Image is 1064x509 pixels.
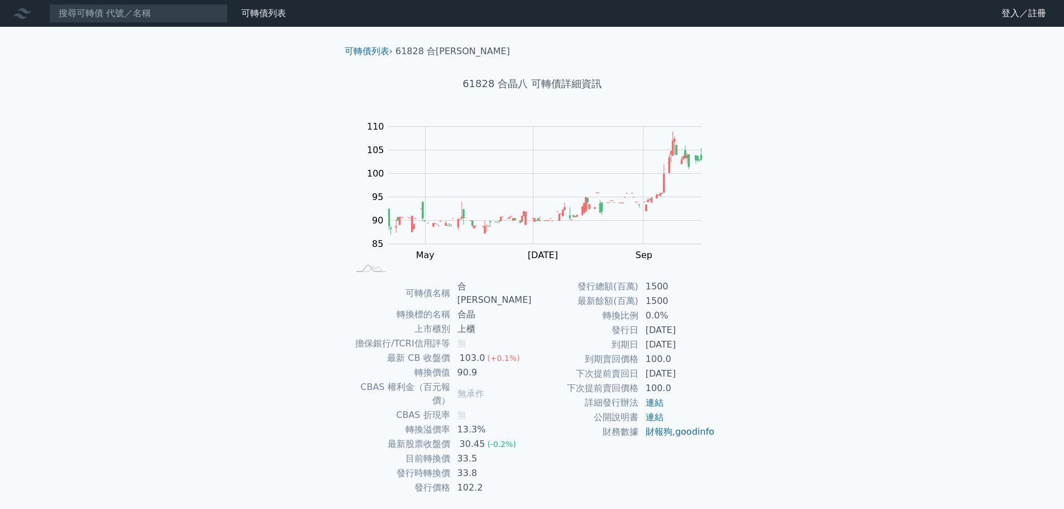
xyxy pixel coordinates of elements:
[639,323,715,337] td: [DATE]
[457,338,466,349] span: 無
[416,250,435,260] tspan: May
[372,192,383,202] tspan: 95
[639,381,715,396] td: 100.0
[457,410,466,420] span: 無
[361,121,719,283] g: Chart
[646,426,672,437] a: 財報狗
[646,412,664,422] a: 連結
[336,76,729,92] h1: 61828 合晶八 可轉債詳細資訊
[372,239,383,249] tspan: 85
[345,46,389,56] a: 可轉債列表
[367,168,384,179] tspan: 100
[532,352,639,367] td: 到期賣回價格
[451,307,532,322] td: 合晶
[345,45,393,58] li: ›
[349,408,451,422] td: CBAS 折現率
[451,422,532,437] td: 13.3%
[349,322,451,336] td: 上市櫃別
[532,294,639,308] td: 最新餘額(百萬)
[457,388,484,399] span: 無承作
[457,351,488,365] div: 103.0
[349,422,451,437] td: 轉換溢價率
[532,410,639,425] td: 公開說明書
[395,45,510,58] li: 61828 合[PERSON_NAME]
[532,367,639,381] td: 下次提前賣回日
[349,437,451,451] td: 最新股票收盤價
[349,336,451,351] td: 擔保銀行/TCRI信用評等
[487,354,519,363] span: (+0.1%)
[451,279,532,307] td: 合[PERSON_NAME]
[487,440,516,449] span: (-0.2%)
[349,466,451,481] td: 發行時轉換價
[457,437,488,451] div: 30.45
[367,145,384,155] tspan: 105
[639,352,715,367] td: 100.0
[367,121,384,132] tspan: 110
[532,279,639,294] td: 發行總額(百萬)
[349,451,451,466] td: 目前轉換價
[372,215,383,226] tspan: 90
[349,279,451,307] td: 可轉債名稱
[639,367,715,381] td: [DATE]
[636,250,652,260] tspan: Sep
[49,4,228,23] input: 搜尋可轉債 代號／名稱
[532,396,639,410] td: 詳細發行辦法
[349,481,451,495] td: 發行價格
[451,365,532,380] td: 90.9
[451,451,532,466] td: 33.5
[532,308,639,323] td: 轉換比例
[451,481,532,495] td: 102.2
[528,250,558,260] tspan: [DATE]
[993,4,1055,22] a: 登入／註冊
[349,365,451,380] td: 轉換價值
[646,397,664,408] a: 連結
[639,425,715,439] td: ,
[639,294,715,308] td: 1500
[349,380,451,408] td: CBAS 權利金（百元報價）
[675,426,714,437] a: goodinfo
[639,308,715,323] td: 0.0%
[241,8,286,18] a: 可轉債列表
[639,337,715,352] td: [DATE]
[451,322,532,336] td: 上櫃
[349,351,451,365] td: 最新 CB 收盤價
[639,279,715,294] td: 1500
[451,466,532,481] td: 33.8
[349,307,451,322] td: 轉換標的名稱
[532,323,639,337] td: 發行日
[532,337,639,352] td: 到期日
[532,381,639,396] td: 下次提前賣回價格
[532,425,639,439] td: 財務數據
